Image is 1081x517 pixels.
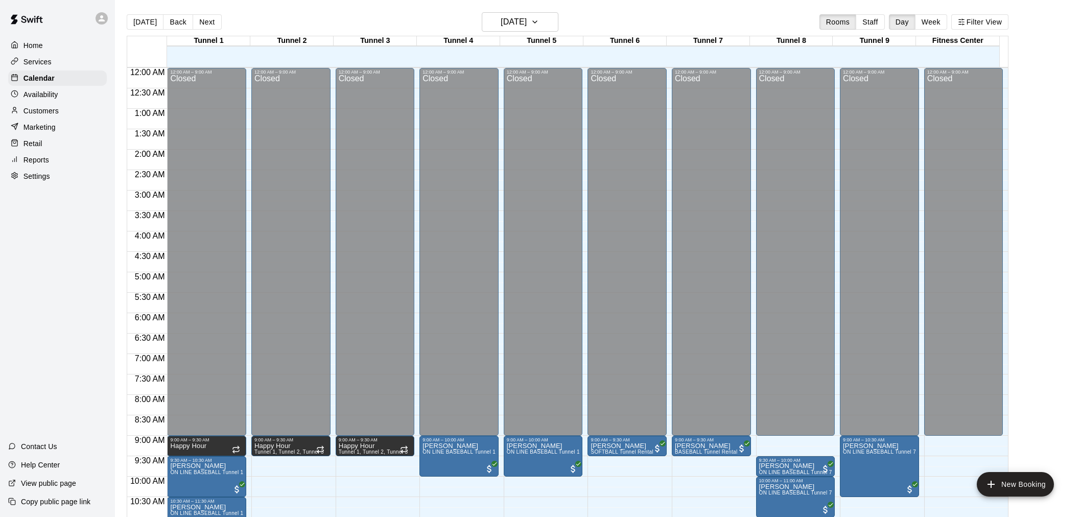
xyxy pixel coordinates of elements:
div: 9:00 AM – 9:30 AM [170,437,243,442]
div: 12:00 AM – 9:00 AM: Closed [756,68,835,436]
div: 12:00 AM – 9:00 AM [339,69,412,75]
span: All customers have paid [905,484,915,495]
div: 12:00 AM – 9:00 AM: Closed [251,68,331,436]
button: Next [193,14,221,30]
p: View public page [21,478,76,488]
button: add [977,472,1054,497]
div: Closed [591,75,664,439]
div: Closed [170,75,243,439]
div: Closed [927,75,1000,439]
span: Recurring event [400,445,408,454]
div: 12:00 AM – 9:00 AM: Closed [167,68,246,436]
span: 3:30 AM [132,211,168,220]
div: Closed [759,75,832,439]
span: 12:00 AM [128,68,168,77]
span: 7:30 AM [132,374,168,383]
span: 10:30 AM [128,497,168,506]
span: Recurring event [232,445,240,454]
div: Customers [8,103,107,119]
span: Tunnel 1, Tunnel 2, Tunnel 3 [339,449,408,455]
button: Week [915,14,947,30]
p: Services [24,57,52,67]
div: Tunnel 2 [250,36,334,46]
p: Copy public page link [21,497,90,507]
div: Tunnel 7 [667,36,750,46]
button: Filter View [951,14,1008,30]
div: 12:00 AM – 9:00 AM: Closed [840,68,919,436]
button: Day [889,14,915,30]
span: 7:00 AM [132,354,168,363]
span: 8:00 AM [132,395,168,404]
span: All customers have paid [652,443,663,454]
div: 9:00 AM – 9:30 AM: Happy Hour [336,436,415,456]
a: Retail [8,136,107,151]
div: Tunnel 4 [417,36,500,46]
span: All customers have paid [820,505,831,515]
div: Settings [8,169,107,184]
div: 9:00 AM – 10:00 AM: Michael Stegge [419,436,499,477]
span: 8:30 AM [132,415,168,424]
span: 5:30 AM [132,293,168,301]
span: 4:30 AM [132,252,168,261]
span: 6:30 AM [132,334,168,342]
button: [DATE] [482,12,558,32]
span: 1:30 AM [132,129,168,138]
p: Availability [24,89,58,100]
div: Tunnel 9 [833,36,916,46]
p: Help Center [21,460,60,470]
div: 9:00 AM – 9:30 AM [591,437,664,442]
div: 12:00 AM – 9:00 AM [759,69,832,75]
p: Retail [24,138,42,149]
a: Home [8,38,107,53]
span: All customers have paid [568,464,578,474]
a: Services [8,54,107,69]
div: 10:30 AM – 11:30 AM [170,499,243,504]
button: [DATE] [127,14,163,30]
span: 9:00 AM [132,436,168,444]
span: ON LINE BASEBALL Tunnel 7-9 Rental [843,449,938,455]
div: 12:00 AM – 9:00 AM [843,69,916,75]
p: Reports [24,155,49,165]
div: 9:00 AM – 9:30 AM: Happy Hour [167,436,246,456]
div: 9:00 AM – 9:30 AM: SOFTBALL Tunnel Rental [587,436,667,456]
div: Reports [8,152,107,168]
span: ON LINE BASEBALL Tunnel 1-6 Rental [507,449,602,455]
div: 9:00 AM – 10:00 AM [507,437,580,442]
button: Back [163,14,193,30]
div: 12:00 AM – 9:00 AM: Closed [924,68,1003,436]
div: 12:00 AM – 9:00 AM [254,69,327,75]
span: All customers have paid [484,464,495,474]
div: Tunnel 1 [167,36,250,46]
div: 9:30 AM – 10:00 AM [759,458,832,463]
div: 12:00 AM – 9:00 AM [422,69,496,75]
span: 3:00 AM [132,191,168,199]
span: Tunnel 1, Tunnel 2, Tunnel 3 [254,449,324,455]
div: Fitness Center [916,36,999,46]
div: 9:00 AM – 10:00 AM [422,437,496,442]
div: 9:00 AM – 9:30 AM [254,437,327,442]
div: Tunnel 6 [583,36,667,46]
span: All customers have paid [820,464,831,474]
div: 9:30 AM – 10:30 AM [170,458,243,463]
span: ON LINE BASEBALL Tunnel 1-6 Rental [170,510,266,516]
span: 10:00 AM [128,477,168,485]
p: Settings [24,171,50,181]
a: Calendar [8,70,107,86]
span: ON LINE BASEBALL Tunnel 7-9 Rental [759,469,855,475]
span: All customers have paid [737,443,747,454]
div: 9:00 AM – 10:30 AM: Laura Murphy [840,436,919,497]
div: 9:00 AM – 9:30 AM [339,437,412,442]
a: Marketing [8,120,107,135]
span: 4:00 AM [132,231,168,240]
span: ON LINE BASEBALL Tunnel 7-9 Rental [759,490,855,496]
div: 12:00 AM – 9:00 AM [170,69,243,75]
div: 9:30 AM – 10:30 AM: Brandon Chambers [167,456,246,497]
div: 12:00 AM – 9:00 AM: Closed [587,68,667,436]
p: Customers [24,106,59,116]
a: Availability [8,87,107,102]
